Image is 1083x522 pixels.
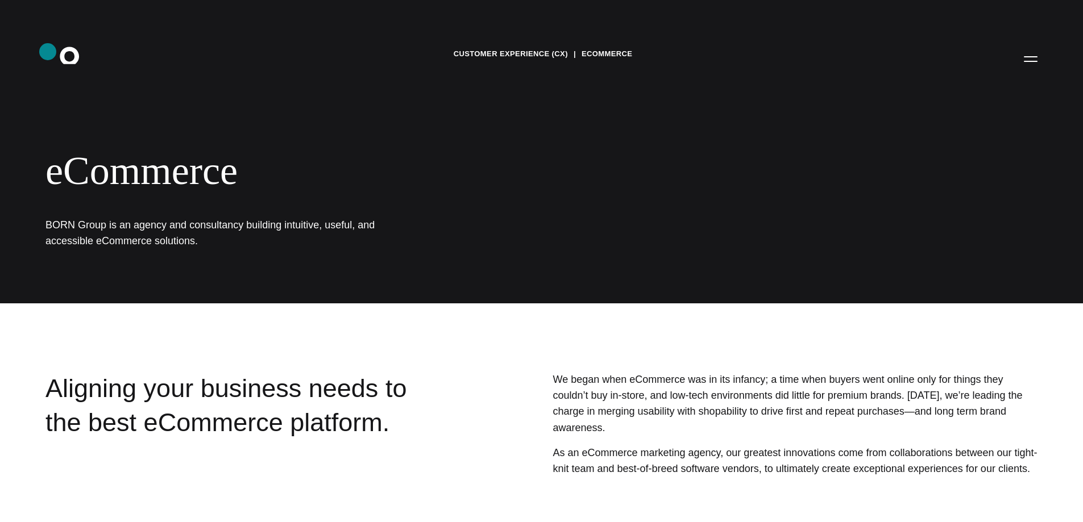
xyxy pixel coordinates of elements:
a: Customer Experience (CX) [454,45,568,62]
div: eCommerce [45,148,694,194]
h1: BORN Group is an agency and consultancy building intuitive, useful, and accessible eCommerce solu... [45,217,387,249]
button: Open [1017,47,1044,70]
p: We began when eCommerce was in its infancy; a time when buyers went online only for things they c... [553,371,1038,436]
a: eCommerce [582,45,632,62]
p: As an eCommerce marketing agency, our greatest innovations come from collaborations between our t... [553,445,1038,477]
